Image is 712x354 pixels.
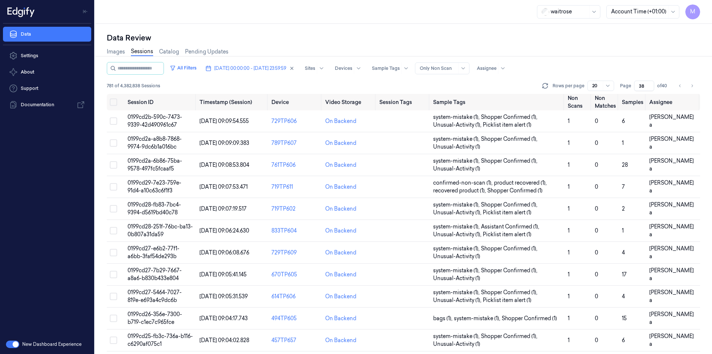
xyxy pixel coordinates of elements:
[200,271,247,278] span: [DATE] 09:05:41.145
[271,117,319,125] div: 729TP606
[110,161,117,169] button: Select row
[271,183,319,191] div: 719TP611
[483,296,531,304] span: Picklist item alert (1)
[595,315,598,322] span: 0
[595,140,598,146] span: 0
[553,82,584,89] p: Rows per page
[268,94,322,110] th: Device
[568,184,570,190] span: 1
[433,143,480,151] span: Unusual-Activity (1)
[568,315,570,322] span: 1
[128,289,182,303] span: 0199cd27-5464-7027-819e-e693a4c9dc6b
[376,94,430,110] th: Session Tags
[433,340,480,348] span: Unusual-Activity (1)
[271,315,319,322] div: 494TP605
[595,337,598,344] span: 0
[110,139,117,147] button: Select row
[619,94,646,110] th: Samples
[3,81,91,96] a: Support
[125,94,197,110] th: Session ID
[433,201,481,209] span: system-mistake (1) ,
[110,227,117,234] button: Select row
[595,205,598,212] span: 0
[481,245,539,253] span: Shopper Confirmed (1) ,
[131,48,153,56] a: Sessions
[622,184,625,190] span: 7
[430,94,565,110] th: Sample Tags
[454,315,502,322] span: system-mistake (1) ,
[568,337,570,344] span: 1
[649,136,694,150] span: [PERSON_NAME] a
[3,48,91,63] a: Settings
[433,223,481,231] span: system-mistake (1) ,
[649,311,694,325] span: [PERSON_NAME] a
[487,187,543,195] span: Shopper Confirmed (1)
[197,94,268,110] th: Timestamp (Session)
[433,187,487,195] span: recovered product (1) ,
[595,293,598,300] span: 0
[107,48,125,56] a: Images
[568,271,570,278] span: 1
[433,296,483,304] span: Unusual-Activity (1) ,
[494,179,548,187] span: product recovered (1) ,
[649,333,694,347] span: [PERSON_NAME] a
[649,179,694,194] span: [PERSON_NAME] a
[200,249,249,256] span: [DATE] 09:06:08.676
[128,267,182,282] span: 0199cd27-7b29-7667-a8a6-b830b433e804
[481,267,539,275] span: Shopper Confirmed (1) ,
[595,184,598,190] span: 0
[622,271,627,278] span: 17
[483,231,531,238] span: Picklist item alert (1)
[649,157,694,172] span: [PERSON_NAME] a
[433,157,481,165] span: system-mistake (1) ,
[433,289,481,296] span: system-mistake (1) ,
[325,205,356,213] div: On Backend
[271,161,319,169] div: 761TP606
[325,293,356,301] div: On Backend
[481,113,539,121] span: Shopper Confirmed (1) ,
[568,293,570,300] span: 1
[622,140,624,146] span: 1
[271,139,319,147] div: 789TP607
[649,114,694,128] span: [PERSON_NAME] a
[110,183,117,191] button: Select row
[433,113,481,121] span: system-mistake (1) ,
[200,205,247,212] span: [DATE] 09:07:19.517
[646,94,700,110] th: Assignee
[325,161,356,169] div: On Backend
[433,179,494,187] span: confirmed-non-scan (1) ,
[595,118,598,124] span: 0
[128,245,179,260] span: 0199cd27-e6b2-77f1-a6bb-3faf54de293b
[200,227,249,234] span: [DATE] 09:06:24.630
[3,27,91,42] a: Data
[622,249,625,256] span: 4
[568,249,570,256] span: 1
[200,140,249,146] span: [DATE] 09:09:09.383
[3,97,91,112] a: Documentation
[649,223,694,238] span: [PERSON_NAME] a
[107,33,700,43] div: Data Review
[325,315,356,322] div: On Backend
[622,118,625,124] span: 6
[433,245,481,253] span: system-mistake (1) ,
[128,136,182,150] span: 0199cd2a-a8b8-7868-9974-9dc6b1a016bc
[649,267,694,282] span: [PERSON_NAME] a
[128,157,182,172] span: 0199cd2a-6b86-75ba-9578-497fc5fcaaf5
[687,81,697,91] button: Go to next page
[202,62,297,74] button: [DATE] 00:00:00 - [DATE] 23:59:59
[271,249,319,257] div: 729TP609
[481,289,539,296] span: Shopper Confirmed (1) ,
[200,184,248,190] span: [DATE] 09:07:53.471
[595,249,598,256] span: 0
[433,121,483,129] span: Unusual-Activity (1) ,
[200,315,248,322] span: [DATE] 09:04:17.743
[271,337,319,344] div: 457TP657
[79,6,91,17] button: Toggle Navigation
[481,157,539,165] span: Shopper Confirmed (1) ,
[620,82,631,89] span: Page
[502,315,557,322] span: Shopper Confirmed (1)
[649,289,694,303] span: [PERSON_NAME] a
[200,337,249,344] span: [DATE] 09:04:02.828
[568,118,570,124] span: 1
[325,337,356,344] div: On Backend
